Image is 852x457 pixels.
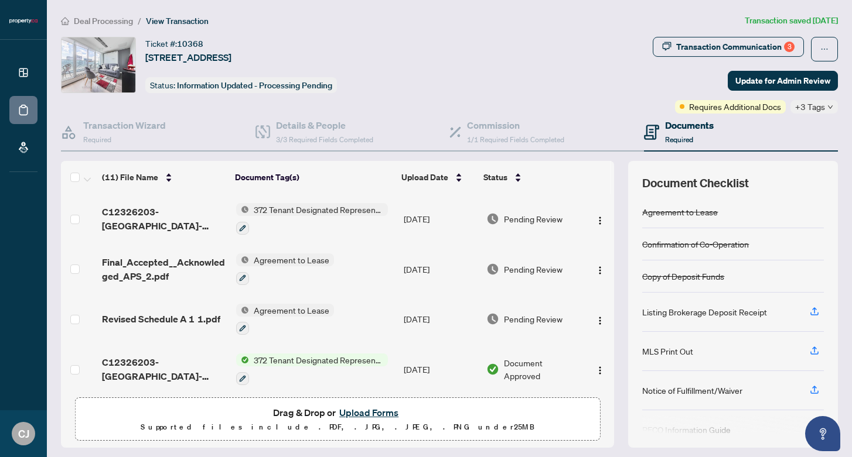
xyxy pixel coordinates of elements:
span: Drag & Drop or [273,405,402,420]
h4: Commission [467,118,564,132]
span: Status [483,171,507,184]
span: 1/1 Required Fields Completed [467,135,564,144]
span: down [827,104,833,110]
span: ellipsis [820,45,829,53]
img: Document Status [486,263,499,276]
button: Status IconAgreement to Lease [236,304,334,335]
span: Document Approved [504,356,581,382]
img: Document Status [486,312,499,325]
span: Information Updated - Processing Pending [177,80,332,91]
span: Pending Review [504,263,563,276]
h4: Documents [665,118,714,132]
img: Document Status [486,363,499,376]
button: Logo [591,209,609,228]
span: Drag & Drop orUpload FormsSupported files include .PDF, .JPG, .JPEG, .PNG under25MB [76,398,599,441]
span: Deal Processing [74,16,133,26]
span: C12326203-[GEOGRAPHIC_DATA]-condo-lease-agreement-1755291082-31-43 1.pdf [102,205,227,233]
img: Status Icon [236,203,249,216]
span: Revised Schedule A 1 1.pdf [102,312,220,326]
h4: Transaction Wizard [83,118,166,132]
img: Logo [595,216,605,225]
button: Status IconAgreement to Lease [236,253,334,285]
img: Logo [595,316,605,325]
span: 372 Tenant Designated Representation Agreement with Company Schedule A [249,203,388,216]
div: MLS Print Out [642,345,693,358]
span: Required [83,135,111,144]
div: Ticket #: [145,37,203,50]
span: (11) File Name [102,171,158,184]
span: Upload Date [401,171,448,184]
div: Transaction Communication [676,37,795,56]
button: Logo [591,260,609,279]
div: Confirmation of Co-Operation [642,238,749,250]
span: Required [665,135,693,144]
article: Transaction saved [DATE] [745,14,838,28]
img: Status Icon [236,353,249,366]
img: logo [9,18,38,25]
div: Copy of Deposit Funds [642,270,724,283]
div: Notice of Fulfillment/Waiver [642,384,742,397]
img: Document Status [486,212,499,225]
span: View Transaction [146,16,209,26]
img: Logo [595,266,605,275]
td: [DATE] [399,194,482,244]
span: Agreement to Lease [249,253,334,266]
span: Update for Admin Review [735,71,830,90]
button: Open asap [805,416,840,451]
button: Status Icon372 Tenant Designated Representation Agreement with Company Schedule A [236,203,388,235]
button: Logo [591,360,609,379]
th: Status [479,161,582,194]
img: Logo [595,366,605,375]
span: +3 Tags [795,100,825,114]
h4: Details & People [276,118,373,132]
img: Status Icon [236,253,249,266]
td: [DATE] [399,344,482,394]
span: CJ [18,425,29,442]
button: Upload Forms [336,405,402,420]
span: Agreement to Lease [249,304,334,317]
th: Upload Date [397,161,479,194]
span: [STREET_ADDRESS] [145,50,231,64]
div: Listing Brokerage Deposit Receipt [642,305,767,318]
div: 3 [784,42,795,52]
div: Agreement to Lease [642,205,718,218]
button: Logo [591,310,609,328]
button: Transaction Communication3 [653,37,804,57]
span: Requires Additional Docs [689,100,781,113]
img: IMG-C12347705_1.jpg [62,37,135,92]
span: 372 Tenant Designated Representation Agreement with Company Schedule A [249,353,388,366]
div: Status: [145,77,337,93]
button: Update for Admin Review [728,71,838,91]
span: Pending Review [504,212,563,225]
th: (11) File Name [97,161,230,194]
span: home [61,17,69,25]
td: [DATE] [399,294,482,345]
li: / [138,14,141,28]
span: 3/3 Required Fields Completed [276,135,373,144]
th: Document Tag(s) [230,161,397,194]
span: Final_Accepted__Acknowledged_APS_2.pdf [102,255,227,283]
span: Document Checklist [642,175,749,191]
span: Pending Review [504,312,563,325]
span: C12326203-[GEOGRAPHIC_DATA]-condo-lease-agreement-1755291082-27-30.pdf [102,355,227,383]
td: [DATE] [399,244,482,294]
span: 10368 [177,39,203,49]
img: Status Icon [236,304,249,317]
button: Status Icon372 Tenant Designated Representation Agreement with Company Schedule A [236,353,388,385]
p: Supported files include .PDF, .JPG, .JPEG, .PNG under 25 MB [83,420,592,434]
